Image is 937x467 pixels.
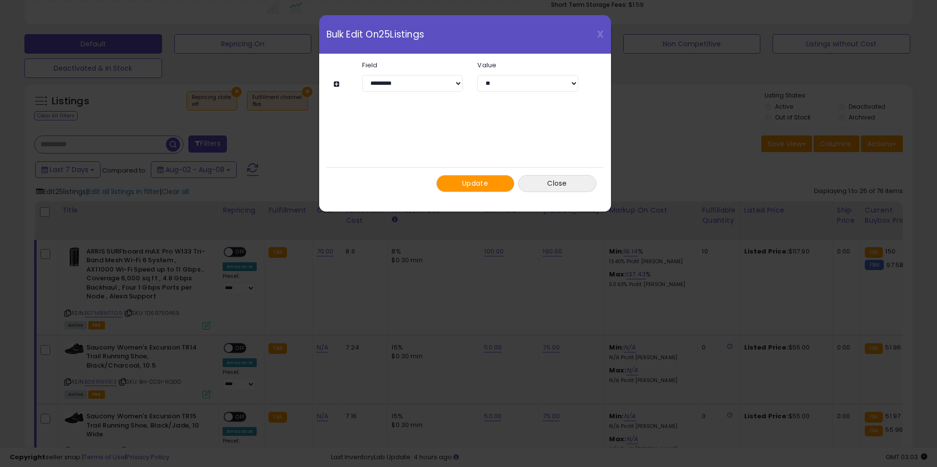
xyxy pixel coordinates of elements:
[355,62,470,68] label: Field
[518,175,596,192] button: Close
[597,27,604,41] span: X
[326,30,424,39] span: Bulk Edit On 25 Listings
[470,62,585,68] label: Value
[462,178,488,188] span: Update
